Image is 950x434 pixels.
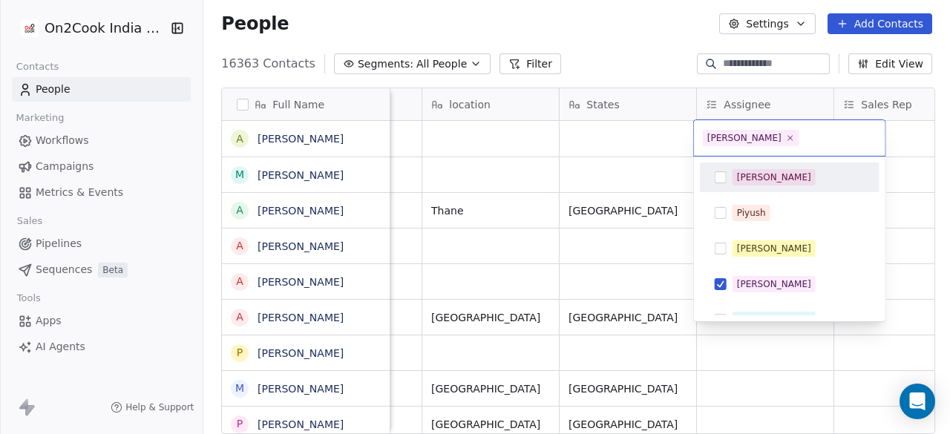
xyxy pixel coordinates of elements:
[737,277,811,291] div: [PERSON_NAME]
[737,242,811,255] div: [PERSON_NAME]
[737,313,811,326] div: [PERSON_NAME]
[737,171,811,184] div: [PERSON_NAME]
[737,206,766,220] div: Piyush
[707,131,782,145] div: [PERSON_NAME]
